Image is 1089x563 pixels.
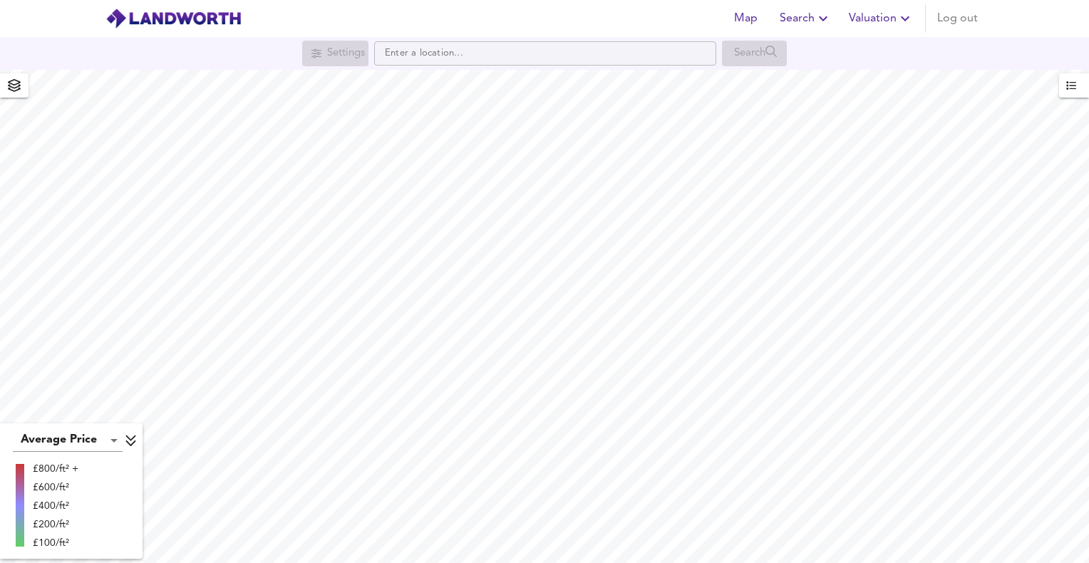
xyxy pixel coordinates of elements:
[931,4,984,33] button: Log out
[302,41,368,66] div: Search for a location first or explore the map
[33,536,78,550] div: £100/ft²
[33,499,78,513] div: £400/ft²
[105,8,242,29] img: logo
[13,429,123,452] div: Average Price
[849,9,914,29] span: Valuation
[723,4,768,33] button: Map
[843,4,919,33] button: Valuation
[33,517,78,532] div: £200/ft²
[722,41,787,66] div: Search for a location first or explore the map
[33,480,78,495] div: £600/ft²
[374,41,716,66] input: Enter a location...
[780,9,832,29] span: Search
[774,4,837,33] button: Search
[33,462,78,476] div: £800/ft² +
[728,9,763,29] span: Map
[937,9,978,29] span: Log out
